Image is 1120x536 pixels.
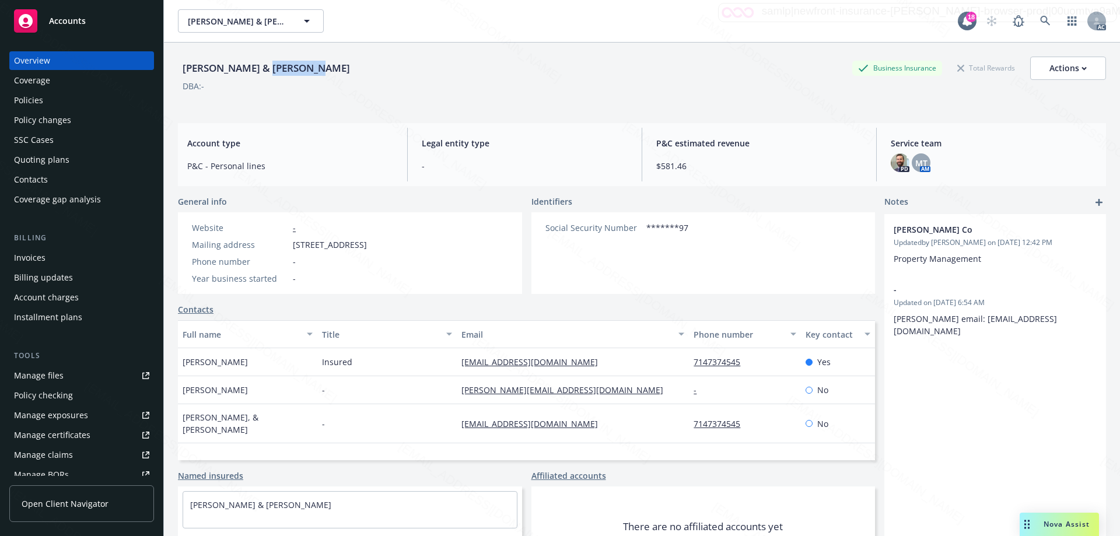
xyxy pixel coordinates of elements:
div: Billing [9,232,154,244]
span: - [322,384,325,396]
span: [PERSON_NAME] [183,356,248,368]
span: P&C - Personal lines [187,160,393,172]
a: Affiliated accounts [531,470,606,482]
span: - [293,255,296,268]
span: Insured [322,356,352,368]
a: add [1092,195,1106,209]
a: Contacts [9,170,154,189]
span: [PERSON_NAME] & [PERSON_NAME] [188,15,289,27]
span: Accounts [49,16,86,26]
div: Invoices [14,248,45,267]
div: Actions [1049,57,1087,79]
img: photo [891,153,909,172]
button: Key contact [801,320,875,348]
a: Accounts [9,5,154,37]
span: Notes [884,195,908,209]
span: General info [178,195,227,208]
div: Coverage gap analysis [14,190,101,209]
div: Social Security Number [545,222,642,234]
div: Business Insurance [852,61,942,75]
span: Property Management [894,253,981,264]
div: Policies [14,91,43,110]
div: Policy checking [14,386,73,405]
span: Yes [817,356,831,368]
a: Policy checking [9,386,154,405]
span: - [422,160,628,172]
span: There are no affiliated accounts yet [623,520,783,534]
a: Coverage [9,71,154,90]
button: Phone number [689,320,800,348]
div: Manage certificates [14,426,90,444]
a: [EMAIL_ADDRESS][DOMAIN_NAME] [461,418,607,429]
div: Installment plans [14,308,82,327]
div: Phone number [192,255,288,268]
div: Manage claims [14,446,73,464]
a: [EMAIL_ADDRESS][DOMAIN_NAME] [461,356,607,367]
div: SSC Cases [14,131,54,149]
span: Open Client Navigator [22,498,108,510]
span: [PERSON_NAME] [183,384,248,396]
span: Identifiers [531,195,572,208]
a: - [293,222,296,233]
div: [PERSON_NAME] & [PERSON_NAME] [178,61,355,76]
span: No [817,384,828,396]
div: Billing updates [14,268,73,287]
a: Contacts [178,303,213,316]
a: - [694,384,706,395]
div: Drag to move [1020,513,1034,536]
a: 7147374545 [694,356,750,367]
a: Policy changes [9,111,154,129]
a: Named insureds [178,470,243,482]
a: Manage exposures [9,406,154,425]
div: Mailing address [192,239,288,251]
div: Overview [14,51,50,70]
div: Full name [183,328,300,341]
span: No [817,418,828,430]
div: Manage BORs [14,465,69,484]
div: Tools [9,350,154,362]
span: Updated by [PERSON_NAME] on [DATE] 12:42 PM [894,237,1097,248]
span: [PERSON_NAME] email: [EMAIL_ADDRESS][DOMAIN_NAME] [894,313,1057,337]
span: P&C estimated revenue [656,137,862,149]
a: Billing updates [9,268,154,287]
span: - [322,418,325,430]
button: Full name [178,320,317,348]
a: Quoting plans [9,150,154,169]
a: Switch app [1060,9,1084,33]
a: [PERSON_NAME][EMAIL_ADDRESS][DOMAIN_NAME] [461,384,673,395]
div: Coverage [14,71,50,90]
a: Manage files [9,366,154,385]
a: Policies [9,91,154,110]
a: Search [1034,9,1057,33]
span: $581.46 [656,160,862,172]
span: [PERSON_NAME] Co [894,223,1066,236]
a: Report a Bug [1007,9,1030,33]
div: Year business started [192,272,288,285]
button: Email [457,320,689,348]
span: MT [915,157,928,169]
button: Title [317,320,457,348]
div: [PERSON_NAME] CoUpdatedby [PERSON_NAME] on [DATE] 12:42 PMProperty Management [884,214,1106,274]
span: - [894,283,1066,296]
a: Start snowing [980,9,1003,33]
a: Manage BORs [9,465,154,484]
button: Actions [1030,57,1106,80]
a: SSC Cases [9,131,154,149]
div: Account charges [14,288,79,307]
span: - [293,272,296,285]
a: Coverage gap analysis [9,190,154,209]
button: Nova Assist [1020,513,1099,536]
span: Nova Assist [1044,519,1090,529]
a: Manage claims [9,446,154,464]
div: Manage files [14,366,64,385]
a: Account charges [9,288,154,307]
span: [PERSON_NAME], & [PERSON_NAME] [183,411,313,436]
div: Website [192,222,288,234]
div: Policy changes [14,111,71,129]
a: Overview [9,51,154,70]
div: Key contact [806,328,857,341]
div: Title [322,328,439,341]
a: Manage certificates [9,426,154,444]
a: Invoices [9,248,154,267]
div: Contacts [14,170,48,189]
